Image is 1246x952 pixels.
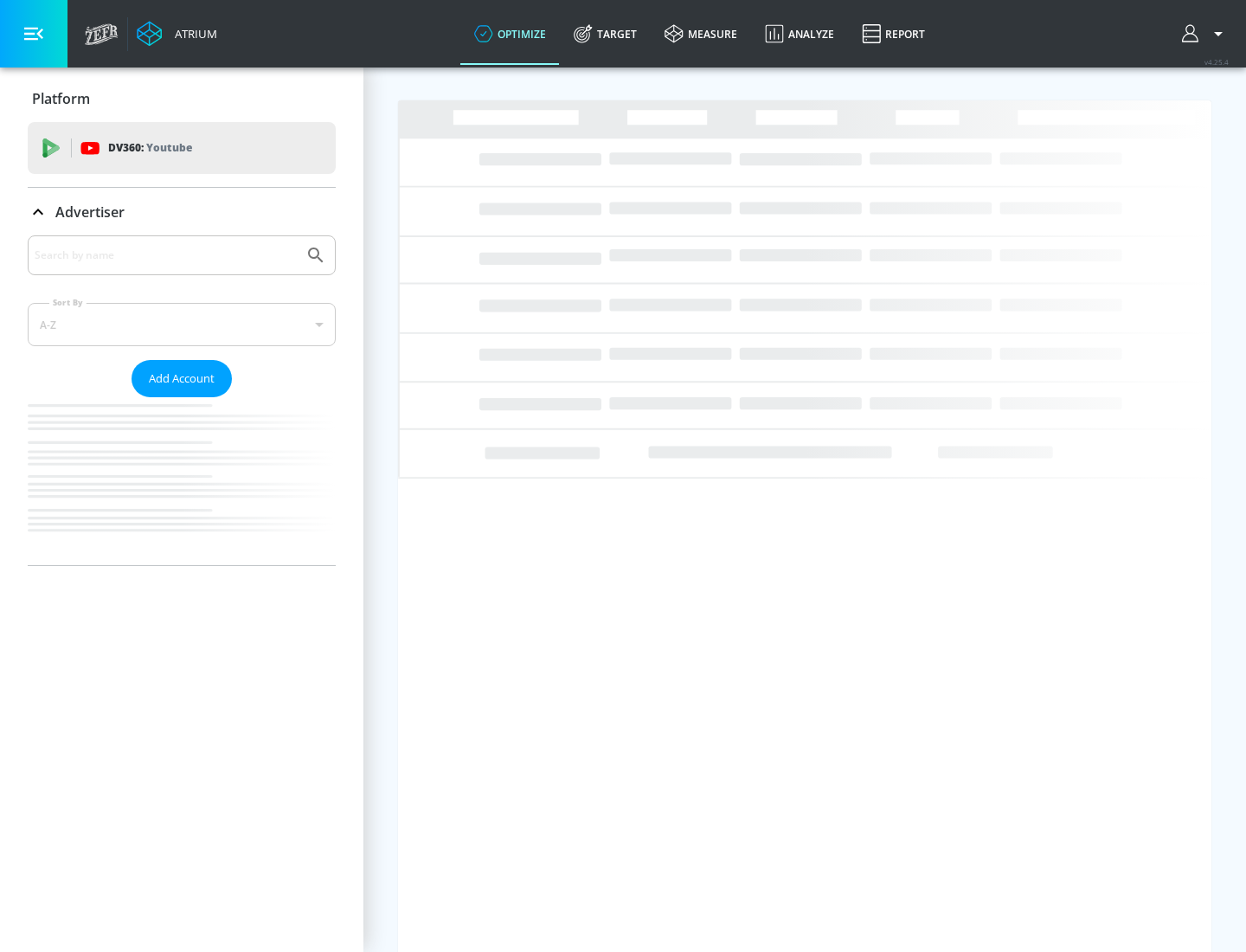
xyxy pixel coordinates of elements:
[149,369,215,389] span: Add Account
[651,3,751,65] a: measure
[146,138,192,157] p: Youtube
[751,3,848,65] a: Analyze
[560,3,651,65] a: Target
[460,3,560,65] a: optimize
[848,3,939,65] a: Report
[35,244,297,267] input: Search by name
[132,360,232,397] button: Add Account
[168,26,217,42] div: Atrium
[55,203,125,222] p: Advertiser
[28,122,336,174] div: DV360: Youtube
[137,21,217,47] a: Atrium
[28,303,336,346] div: A-Z
[49,297,87,308] label: Sort By
[108,138,192,158] p: DV360:
[28,188,336,236] div: Advertiser
[28,74,336,123] div: Platform
[1204,57,1229,67] span: v 4.25.4
[28,397,336,565] nav: list of Advertiser
[32,89,90,108] p: Platform
[28,235,336,565] div: Advertiser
